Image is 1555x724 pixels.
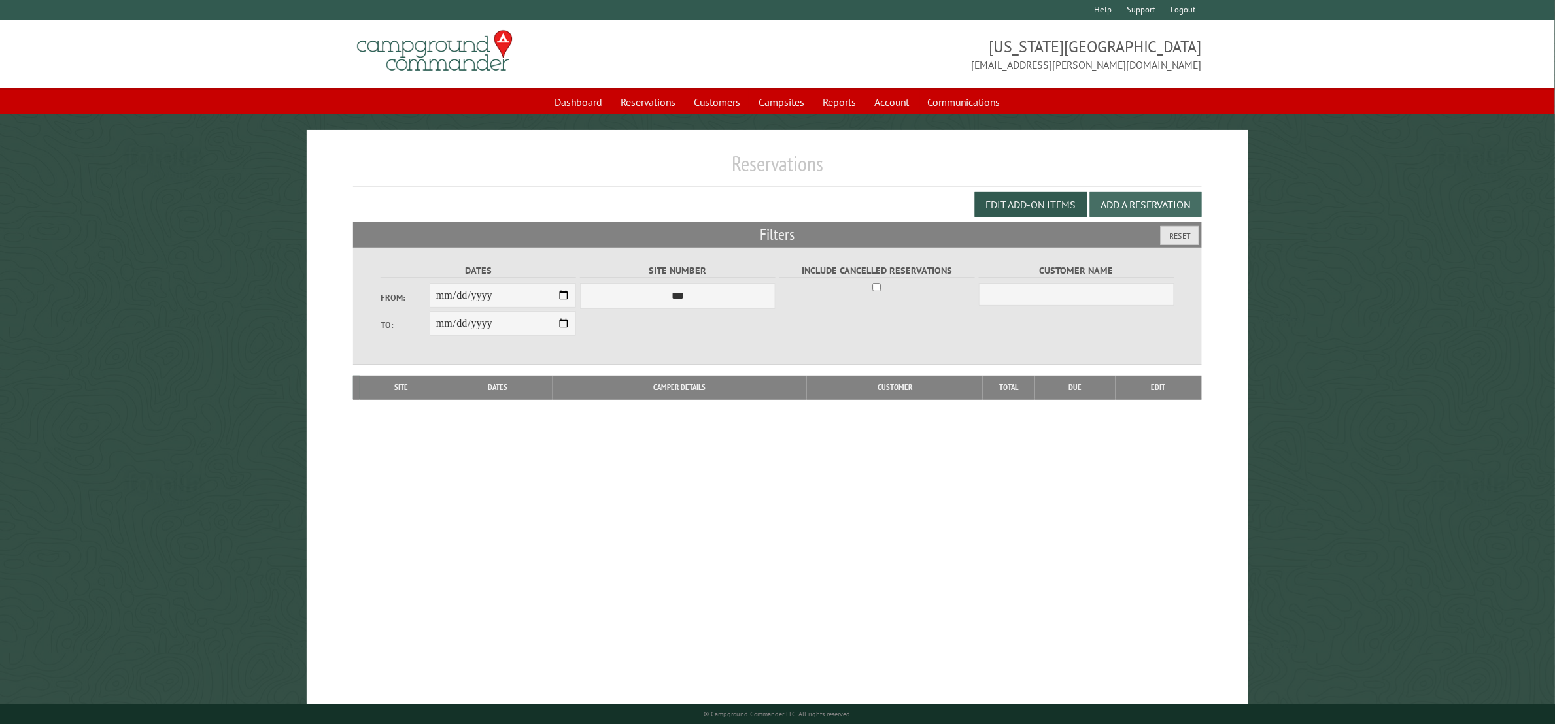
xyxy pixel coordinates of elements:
a: Campsites [751,90,813,114]
span: [US_STATE][GEOGRAPHIC_DATA] [EMAIL_ADDRESS][PERSON_NAME][DOMAIN_NAME] [777,36,1202,73]
th: Site [360,376,443,399]
th: Customer [807,376,983,399]
th: Due [1035,376,1116,399]
button: Reset [1161,226,1199,245]
label: Include Cancelled Reservations [779,263,975,278]
label: Site Number [580,263,776,278]
h1: Reservations [353,151,1201,187]
th: Camper Details [553,376,807,399]
a: Communications [920,90,1008,114]
th: Total [983,376,1035,399]
a: Customers [687,90,749,114]
h2: Filters [353,222,1201,247]
label: From: [381,291,430,304]
button: Edit Add-on Items [975,192,1087,217]
a: Reservations [613,90,684,114]
label: Dates [381,263,576,278]
label: Customer Name [979,263,1174,278]
img: Campground Commander [353,25,517,76]
a: Dashboard [547,90,611,114]
a: Reports [815,90,864,114]
small: © Campground Commander LLC. All rights reserved. [704,710,851,718]
button: Add a Reservation [1090,192,1202,217]
label: To: [381,319,430,331]
th: Dates [443,376,553,399]
th: Edit [1116,376,1202,399]
a: Account [867,90,917,114]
